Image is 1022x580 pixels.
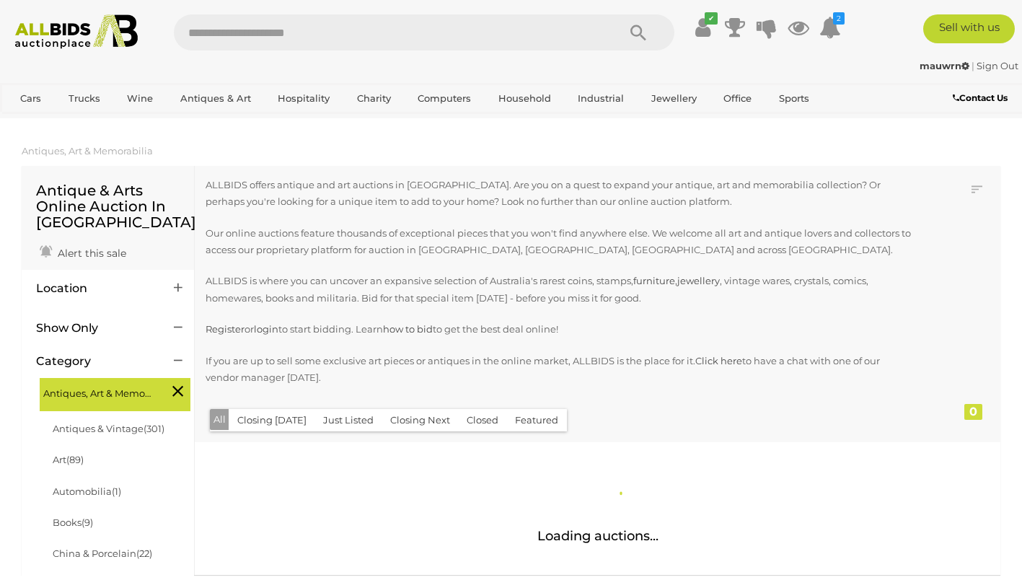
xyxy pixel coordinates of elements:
[82,517,93,528] span: (9)
[8,14,145,49] img: Allbids.com.au
[977,60,1018,71] a: Sign Out
[819,14,841,40] a: 2
[53,454,84,465] a: Art(89)
[144,423,164,434] span: (301)
[171,87,260,110] a: Antiques & Art
[972,60,974,71] span: |
[11,87,50,110] a: Cars
[964,404,982,420] div: 0
[112,485,121,497] span: (1)
[537,528,658,544] span: Loading auctions...
[66,454,84,465] span: (89)
[953,90,1011,106] a: Contact Us
[489,87,560,110] a: Household
[408,87,480,110] a: Computers
[458,409,507,431] button: Closed
[714,87,761,110] a: Office
[642,87,706,110] a: Jewellery
[206,273,913,307] p: ALLBIDS is where you can uncover an expansive selection of Australia's rarest coins, stamps, , , ...
[36,322,152,335] h4: Show Only
[53,548,152,559] a: China & Porcelain(22)
[36,282,152,295] h4: Location
[118,87,162,110] a: Wine
[506,409,567,431] button: Featured
[136,548,152,559] span: (22)
[53,485,121,497] a: Automobilia(1)
[348,87,400,110] a: Charity
[770,87,819,110] a: Sports
[602,14,674,50] button: Search
[677,275,720,286] a: jewellery
[833,12,845,25] i: 2
[43,382,151,402] span: Antiques, Art & Memorabilia
[206,177,913,211] p: ALLBIDS offers antique and art auctions in [GEOGRAPHIC_DATA]. Are you on a quest to expand your a...
[229,409,315,431] button: Closing [DATE]
[383,323,433,335] a: how to bid
[705,12,718,25] i: ✔
[53,517,93,528] a: Books(9)
[920,60,972,71] a: mauwrn
[22,145,153,157] a: Antiques, Art & Memorabilia
[206,321,913,338] p: or to start bidding. Learn to get the best deal online!
[206,225,913,259] p: Our online auctions feature thousands of exceptional pieces that you won't find anywhere else. We...
[314,409,382,431] button: Just Listed
[633,275,675,286] a: furniture
[923,14,1015,43] a: Sell with us
[210,409,229,430] button: All
[59,87,110,110] a: Trucks
[11,110,135,134] a: [GEOGRAPHIC_DATA]
[53,423,164,434] a: Antiques & Vintage(301)
[692,14,714,40] a: ✔
[206,353,913,387] p: If you are up to sell some exclusive art pieces or antiques in the online market, ALLBIDS is the ...
[36,183,180,230] h1: Antique & Arts Online Auction In [GEOGRAPHIC_DATA]
[254,323,278,335] a: login
[268,87,339,110] a: Hospitality
[54,247,126,260] span: Alert this sale
[568,87,633,110] a: Industrial
[920,60,969,71] strong: mauwrn
[382,409,459,431] button: Closing Next
[36,241,130,263] a: Alert this sale
[695,355,742,366] a: Click here
[36,355,152,368] h4: Category
[953,92,1008,103] b: Contact Us
[206,323,245,335] a: Register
